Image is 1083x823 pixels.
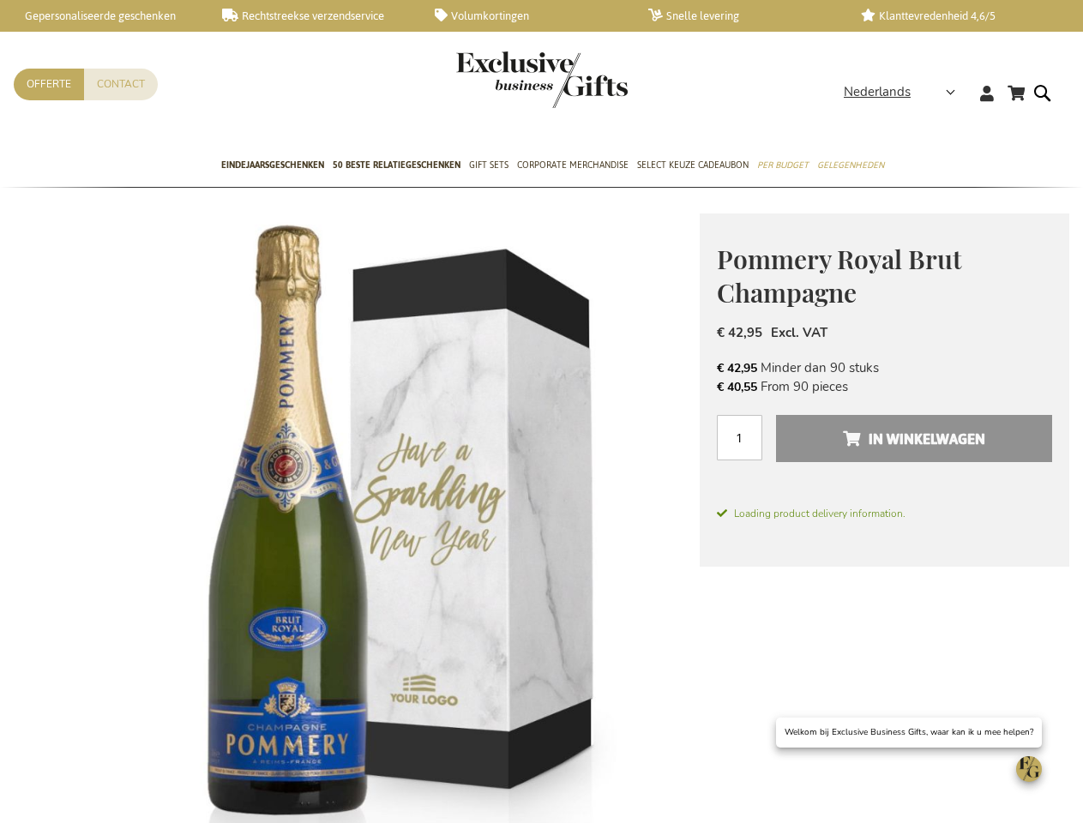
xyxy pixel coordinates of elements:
span: Excl. VAT [771,324,827,341]
a: Rechtstreekse verzendservice [222,9,408,23]
span: Select Keuze Cadeaubon [637,156,749,174]
a: Gelegenheden [817,145,884,188]
a: Klanttevredenheid 4,6/5 [861,9,1047,23]
a: store logo [456,51,542,108]
a: Volumkortingen [435,9,621,23]
a: Corporate Merchandise [517,145,629,188]
a: Gepersonaliseerde geschenken [9,9,195,23]
li: Minder dan 90 stuks [717,358,1052,377]
span: Loading product delivery information. [717,506,1052,521]
img: Exclusive Business gifts logo [456,51,628,108]
span: Gift Sets [469,156,508,174]
a: Per Budget [757,145,809,188]
span: Pommery Royal Brut Champagne [717,242,962,309]
span: Per Budget [757,156,809,174]
a: Snelle levering [648,9,834,23]
span: Corporate Merchandise [517,156,629,174]
span: € 42,95 [717,324,762,341]
a: Contact [84,69,158,100]
span: Eindejaarsgeschenken [221,156,324,174]
a: Select Keuze Cadeaubon [637,145,749,188]
a: Offerte [14,69,84,100]
span: € 42,95 [717,360,757,376]
span: 50 beste relatiegeschenken [333,156,460,174]
li: From 90 pieces [717,377,1052,396]
span: € 40,55 [717,379,757,395]
a: Eindejaarsgeschenken [221,145,324,188]
span: Nederlands [844,82,911,102]
input: Aantal [717,415,762,460]
span: Gelegenheden [817,156,884,174]
a: 50 beste relatiegeschenken [333,145,460,188]
a: Gift Sets [469,145,508,188]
